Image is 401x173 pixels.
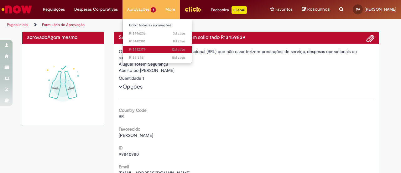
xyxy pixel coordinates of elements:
[119,132,153,138] span: [PERSON_NAME]
[122,19,192,63] ul: Aprovações
[185,4,201,14] img: click_logo_yellow_360x200.png
[43,6,65,13] span: Requisições
[119,114,124,119] span: BR
[129,31,185,36] span: R13446236
[211,6,247,14] div: Padroniza
[173,31,185,36] time: 29/08/2025 19:45:01
[151,7,156,13] span: 4
[119,151,139,157] span: 99840980
[365,7,396,12] span: [PERSON_NAME]
[127,6,149,13] span: Aprovações
[275,6,293,13] span: Favoritos
[307,6,330,12] span: Rascunhos
[129,47,185,52] span: R13432379
[7,22,29,27] a: Página inicial
[129,55,185,60] span: R13416461
[173,31,185,36] span: 3d atrás
[129,39,185,44] span: R13442310
[165,6,175,13] span: More
[47,34,77,41] span: Agora mesmo
[356,7,360,11] span: DA
[119,61,374,67] div: Aluguel Totem Segurança
[123,30,192,37] a: Aberto R13446236 :
[123,54,192,61] a: Aberto R13416461 :
[5,19,263,31] ul: Trilhas de página
[42,22,85,27] a: Formulário de Aprovação
[232,6,247,14] p: +GenAi
[302,7,330,13] a: Rascunhos
[119,145,123,151] b: ID
[27,35,99,41] h4: aprovado
[173,39,185,44] span: 8d atrás
[119,75,374,81] div: Quantidade 1
[123,22,192,29] a: Exibir todas as aprovações
[172,47,185,52] time: 20/08/2025 13:19:49
[123,46,192,53] a: Aberto R13432379 :
[27,48,99,121] img: sucesso_1.gif
[119,164,129,170] b: Email
[123,38,192,45] a: Aberto R13442310 :
[119,35,374,41] h4: Solicitação de aprovação para Item solicitado R13459839
[119,126,140,132] b: Favorecido
[1,3,33,16] img: ServiceNow
[74,6,118,13] span: Despesas Corporativas
[172,47,185,52] span: 12d atrás
[119,67,374,75] div: [PERSON_NAME]
[47,34,77,41] time: 01/09/2025 08:41:55
[119,48,374,61] div: Oferta para pagamentos em moeda nacional (BRL) que não caracterizem prestações de serviço, despes...
[172,55,185,60] time: 14/08/2025 09:31:07
[119,107,147,113] b: Country Code
[173,39,185,44] time: 24/08/2025 11:50:13
[172,55,185,60] span: 18d atrás
[119,67,140,73] label: Aberto por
